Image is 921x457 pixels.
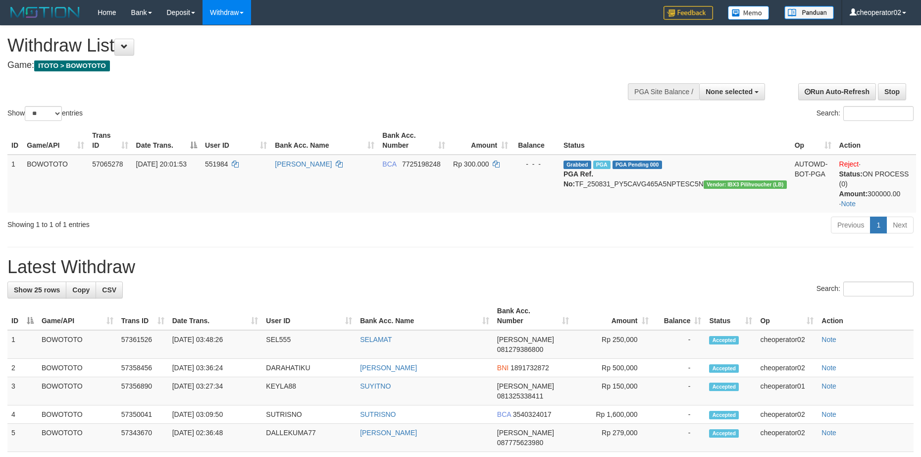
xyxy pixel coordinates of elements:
td: 3 [7,377,38,405]
span: Accepted [709,429,739,438]
b: Amount: [839,190,868,198]
img: MOTION_logo.png [7,5,83,20]
td: AUTOWD-BOT-PGA [791,155,835,213]
a: Reject [839,160,859,168]
label: Search: [817,106,914,121]
th: Status: activate to sort column ascending [705,302,756,330]
a: [PERSON_NAME] [360,364,417,372]
td: BOWOTOTO [23,155,88,213]
img: Feedback.jpg [664,6,713,20]
td: 57358456 [117,359,168,377]
td: 1 [7,155,23,213]
td: TF_250831_PY5CAVG465A5NPTESC5N [560,155,791,213]
td: DARAHATIKU [262,359,356,377]
span: [PERSON_NAME] [497,429,554,437]
img: panduan.png [784,6,834,19]
td: - [653,377,706,405]
td: - [653,405,706,424]
span: Grabbed [563,161,591,169]
a: SUYITNO [360,382,391,390]
a: Stop [878,83,906,100]
td: [DATE] 03:09:50 [168,405,262,424]
td: 57356890 [117,377,168,405]
a: SELAMAT [360,336,392,343]
th: Amount: activate to sort column ascending [449,126,512,155]
th: Op: activate to sort column ascending [756,302,818,330]
a: [PERSON_NAME] [360,429,417,437]
th: Action [818,302,914,330]
div: Showing 1 to 1 of 1 entries [7,216,376,229]
th: Game/API: activate to sort column ascending [23,126,88,155]
span: Copy 087775623980 to clipboard [497,439,543,447]
span: PGA Pending [613,161,662,169]
span: None selected [706,88,753,96]
a: 1 [870,217,887,233]
span: Accepted [709,364,739,373]
b: PGA Ref. No: [563,170,593,188]
td: - [653,330,706,359]
td: - [653,359,706,377]
h1: Withdraw List [7,36,604,56]
td: 57361526 [117,330,168,359]
label: Show entries [7,106,83,121]
th: Action [835,126,916,155]
span: BNI [497,364,509,372]
th: User ID: activate to sort column ascending [262,302,356,330]
span: [PERSON_NAME] [497,336,554,343]
th: Bank Acc. Number: activate to sort column ascending [378,126,449,155]
td: - [653,424,706,452]
span: Copy 3540324017 to clipboard [513,410,552,418]
span: Copy 1891732872 to clipboard [511,364,549,372]
span: BCA [497,410,511,418]
td: 4 [7,405,38,424]
span: Copy 7725198248 to clipboard [402,160,441,168]
img: Button%20Memo.svg [728,6,769,20]
span: Rp 300.000 [453,160,489,168]
span: Copy 081279386800 to clipboard [497,345,543,353]
td: Rp 500,000 [573,359,653,377]
td: cheoperator01 [756,377,818,405]
span: Accepted [709,336,739,344]
a: [PERSON_NAME] [275,160,332,168]
span: ITOTO > BOWOTOTO [34,60,110,71]
th: User ID: activate to sort column ascending [201,126,271,155]
span: 57065278 [92,160,123,168]
th: Game/API: activate to sort column ascending [38,302,117,330]
a: Previous [831,217,870,233]
h4: Game: [7,60,604,70]
td: Rp 150,000 [573,377,653,405]
td: · · [835,155,916,213]
a: SUTRISNO [360,410,396,418]
th: Status [560,126,791,155]
span: [DATE] 20:01:53 [136,160,187,168]
th: Trans ID: activate to sort column ascending [88,126,132,155]
span: 551984 [205,160,228,168]
td: SUTRISNO [262,405,356,424]
span: CSV [102,286,116,294]
td: cheoperator02 [756,405,818,424]
td: KEYLA88 [262,377,356,405]
input: Search: [843,282,914,296]
th: Bank Acc. Name: activate to sort column ascending [271,126,378,155]
a: Note [821,336,836,343]
span: Show 25 rows [14,286,60,294]
th: Date Trans.: activate to sort column ascending [168,302,262,330]
a: Note [841,200,856,208]
th: Op: activate to sort column ascending [791,126,835,155]
td: [DATE] 02:36:48 [168,424,262,452]
td: BOWOTOTO [38,405,117,424]
td: BOWOTOTO [38,424,117,452]
a: Note [821,382,836,390]
span: [PERSON_NAME] [497,382,554,390]
a: Note [821,364,836,372]
td: BOWOTOTO [38,359,117,377]
span: BCA [382,160,396,168]
th: ID [7,126,23,155]
td: cheoperator02 [756,330,818,359]
td: 1 [7,330,38,359]
td: SEL555 [262,330,356,359]
td: DALLEKUMA77 [262,424,356,452]
td: 2 [7,359,38,377]
b: Status: [839,170,863,178]
a: CSV [96,282,123,298]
